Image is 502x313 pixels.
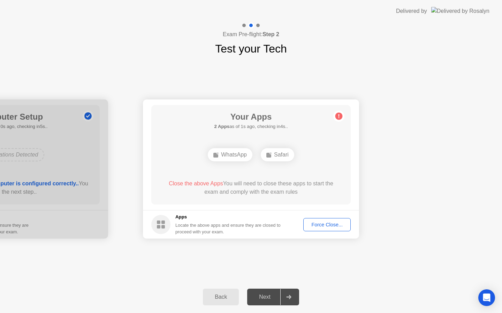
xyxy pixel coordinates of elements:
[396,7,427,15] div: Delivered by
[175,214,281,220] h5: Apps
[203,289,239,305] button: Back
[215,40,287,57] h1: Test your Tech
[214,124,229,129] b: 2 Apps
[303,218,351,231] button: Force Close...
[161,179,341,196] div: You will need to close these apps to start the exam and comply with the exam rules
[169,180,223,186] span: Close the above Apps
[306,222,348,227] div: Force Close...
[214,123,288,130] h5: as of 1s ago, checking in4s..
[431,7,489,15] img: Delivered by Rosalyn
[263,31,279,37] b: Step 2
[205,294,237,300] div: Back
[214,111,288,123] h1: Your Apps
[175,222,281,235] div: Locate the above apps and ensure they are closed to proceed with your exam.
[247,289,299,305] button: Next
[261,148,294,161] div: Safari
[208,148,252,161] div: WhatsApp
[478,289,495,306] div: Open Intercom Messenger
[249,294,280,300] div: Next
[223,30,279,39] h4: Exam Pre-flight:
